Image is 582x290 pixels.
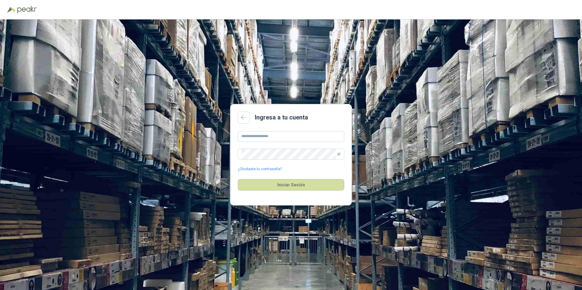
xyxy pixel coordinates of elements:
span: eye-invisible [337,152,341,156]
a: ¿Olvidaste tu contraseña? [238,166,282,172]
img: Logo [7,7,16,13]
img: Peakr [17,6,37,13]
button: Iniciar Sesión [238,179,344,191]
h2: Ingresa a tu cuenta [255,113,308,122]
